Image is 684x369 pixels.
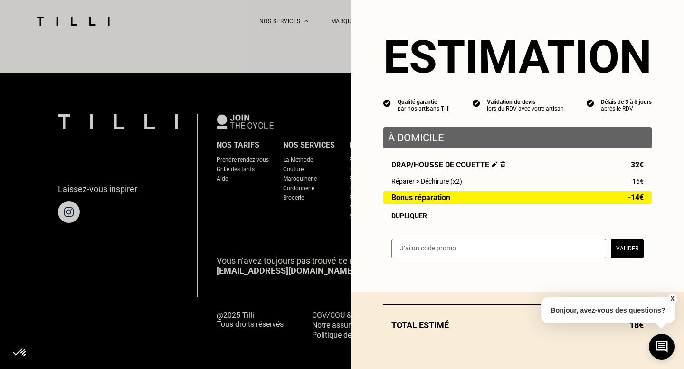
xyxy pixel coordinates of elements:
div: par nos artisans Tilli [398,105,450,112]
div: Qualité garantie [398,99,450,105]
span: 32€ [631,160,644,169]
span: Bonus réparation [391,194,450,202]
img: Supprimer [500,161,505,167]
p: À domicile [388,132,647,144]
div: Délais de 3 à 5 jours [601,99,652,105]
div: Total estimé [383,320,652,330]
div: Validation du devis [487,99,564,105]
span: Réparer > Déchirure (x2) [391,177,462,185]
p: Bonjour, avez-vous des questions? [541,297,675,323]
img: icon list info [383,99,391,107]
span: -14€ [628,194,644,202]
div: lors du RDV avec votre artisan [487,105,564,112]
div: après le RDV [601,105,652,112]
span: 16€ [632,177,644,185]
img: icon list info [473,99,480,107]
section: Estimation [383,30,652,83]
img: icon list info [587,99,594,107]
input: J‘ai un code promo [391,239,606,258]
div: Dupliquer [391,212,644,220]
button: Valider [611,239,644,258]
img: Éditer [492,161,498,167]
span: Drap/Housse de couette [391,160,505,169]
button: X [667,294,677,304]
